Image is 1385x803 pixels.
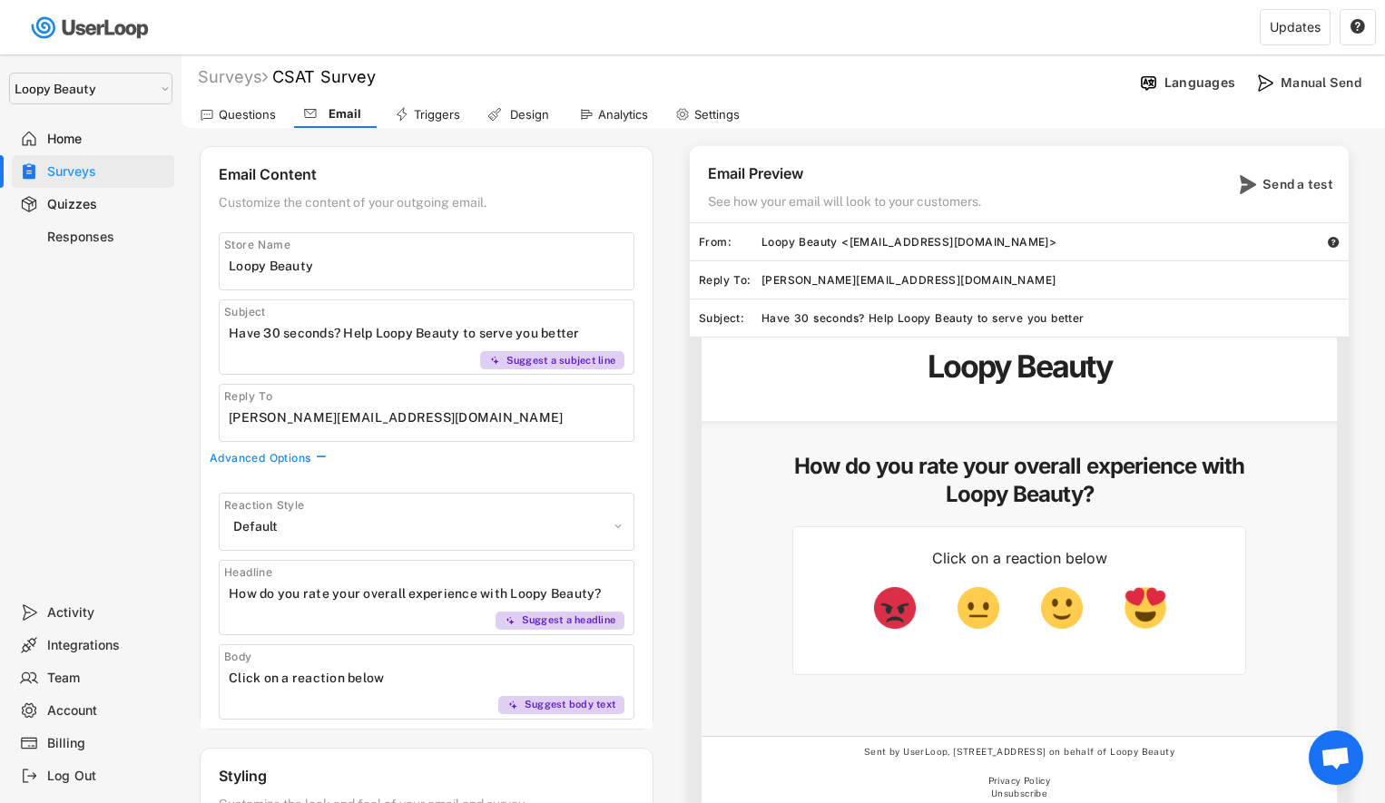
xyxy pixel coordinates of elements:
[219,165,634,190] div: Email Content
[507,700,518,710] img: MagicMajor%20%28Purple%29.svg
[47,131,167,148] div: Home
[694,107,740,122] div: Settings
[224,389,487,404] div: Reply To
[219,767,634,791] div: Styling
[1237,175,1256,194] img: SendMajor.svg
[224,498,486,513] div: Reaction Style
[219,194,634,219] div: Customize the content of your outgoing email.
[47,735,167,752] div: Billing
[598,107,648,122] div: Analytics
[860,788,1178,800] div: Unsubscribe
[224,565,487,580] div: Headline
[1262,176,1335,192] div: Send a test
[47,702,167,720] div: Account
[1309,730,1363,785] div: Open chat
[313,451,329,463] button: 
[224,238,487,252] div: Store Name
[1041,587,1083,629] img: slightly-smiling-face_1f642.png
[860,746,1178,775] div: Sent by UserLoop, [STREET_ADDRESS] on behalf of Loopy Beauty
[761,273,1349,288] div: [PERSON_NAME][EMAIL_ADDRESS][DOMAIN_NAME]
[860,775,1178,788] div: Privacy Policy
[210,451,313,465] div: Advanced Options
[224,650,487,664] div: Body
[506,354,616,367] div: Suggest a subject line
[525,698,615,710] div: Suggest body text
[1327,236,1340,249] button: 
[708,164,803,189] div: Email Preview
[1328,236,1340,249] text: 
[47,604,167,622] div: Activity
[27,9,155,46] img: userloop-logo-01.svg
[1350,19,1366,35] button: 
[1351,18,1365,34] text: 
[47,196,167,213] div: Quizzes
[414,107,460,122] div: Triggers
[1164,74,1235,91] div: Languages
[219,107,276,122] div: Questions
[47,768,167,785] div: Log Out
[47,670,167,687] div: Team
[792,452,1246,508] h5: How do you rate your overall experience with Loopy Beauty?
[761,311,1349,326] div: Have 30 seconds? Help Loopy Beauty to serve you better
[198,66,268,87] div: Surveys
[874,587,916,629] img: pouting-face_1f621.png
[1281,74,1371,91] div: Manual Send
[708,193,987,218] div: See how your email will look to your customers.
[47,163,167,181] div: Surveys
[317,451,326,463] text: 
[522,613,616,626] div: Suggest a headline
[506,107,552,122] div: Design
[47,229,167,246] div: Responses
[1139,73,1158,93] img: Language%20Icon.svg
[505,616,516,625] img: MagicMajor%20%28Purple%29.svg
[1125,587,1166,629] img: smiling-face-with-heart-eyes_1f60d.png
[699,235,761,250] div: From:
[857,549,1182,568] div: Click on a reaction below
[761,235,1327,250] div: Loopy Beauty <[EMAIL_ADDRESS][DOMAIN_NAME]>
[958,587,999,629] img: neutral-face_1f610.png
[322,106,368,122] div: Email
[47,637,167,654] div: Integrations
[699,273,761,288] div: Reply To:
[838,347,1201,396] div: Loopy Beauty
[699,311,761,326] div: Subject:
[272,67,376,86] font: CSAT Survey
[224,305,634,319] div: Subject
[1270,21,1321,34] div: Updates
[489,356,500,365] img: MagicMajor%20%28Purple%29.svg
